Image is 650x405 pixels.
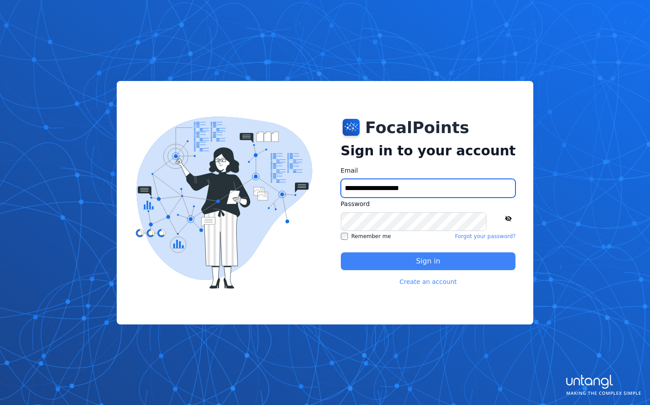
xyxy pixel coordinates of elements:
[400,277,457,286] a: Create an account
[455,233,515,240] a: Forgot your password?
[341,233,348,240] input: Remember me
[341,143,516,159] h2: Sign in to your account
[341,233,391,240] label: Remember me
[341,199,516,209] label: Password
[365,119,470,137] h1: FocalPoints
[341,252,516,270] button: Sign in
[341,166,516,175] label: Email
